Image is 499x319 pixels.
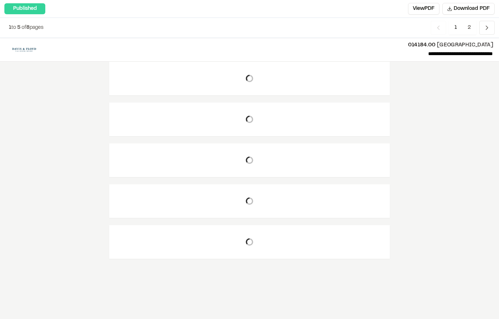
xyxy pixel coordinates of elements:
[9,26,11,30] span: 1
[462,21,476,35] span: 2
[408,3,439,15] button: ViewPDF
[449,21,462,35] span: 1
[48,41,493,49] p: [GEOGRAPHIC_DATA]
[17,26,20,30] span: 5
[9,24,43,32] p: to of pages
[454,5,490,13] span: Download PDF
[26,26,30,30] span: 8
[442,3,495,15] button: Download PDF
[431,21,495,35] nav: Navigation
[4,3,45,14] div: Published
[6,44,42,55] img: file
[408,43,436,47] span: 014184.00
